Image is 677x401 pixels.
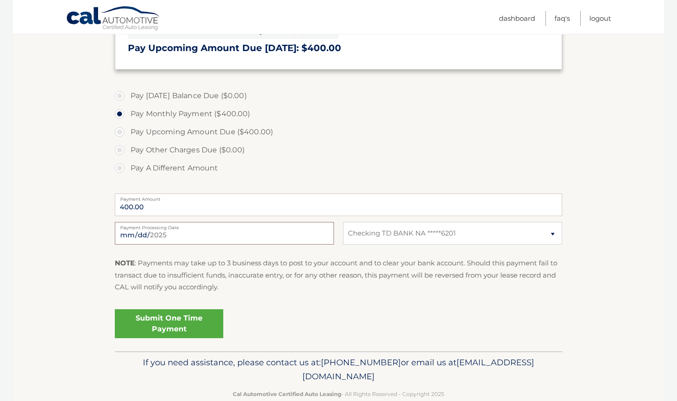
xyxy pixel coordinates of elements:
a: Dashboard [499,11,535,26]
input: Payment Date [115,222,334,245]
label: Pay Other Charges Due ($0.00) [115,141,562,159]
p: : Payments may take up to 3 business days to post to your account and to clear your bank account.... [115,257,562,293]
a: Logout [589,11,611,26]
p: If you need assistance, please contact us at: or email us at [121,355,556,384]
label: Pay A Different Amount [115,159,562,177]
p: - All Rights Reserved - Copyright 2025 [121,389,556,399]
label: Pay [DATE] Balance Due ($0.00) [115,87,562,105]
h3: Pay Upcoming Amount Due [DATE]: $400.00 [128,42,549,54]
span: [PHONE_NUMBER] [321,357,401,368]
label: Pay Monthly Payment ($400.00) [115,105,562,123]
label: Pay Upcoming Amount Due ($400.00) [115,123,562,141]
strong: Cal Automotive Certified Auto Leasing [233,391,341,397]
input: Payment Amount [115,193,562,216]
a: Submit One Time Payment [115,309,223,338]
label: Payment Processing Date [115,222,334,229]
a: Cal Automotive [66,6,161,32]
label: Payment Amount [115,193,562,201]
strong: NOTE [115,259,135,267]
a: FAQ's [555,11,570,26]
